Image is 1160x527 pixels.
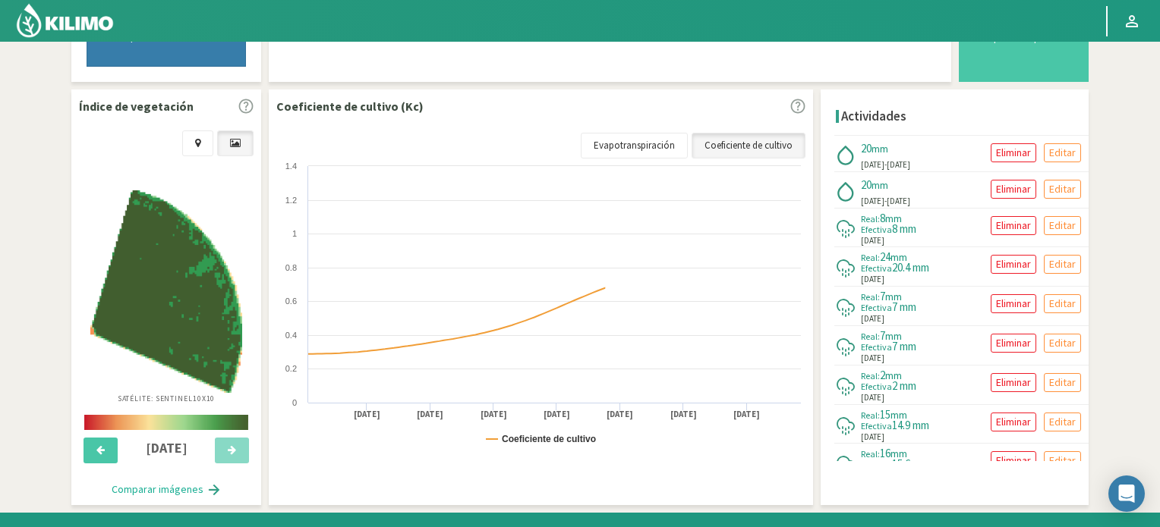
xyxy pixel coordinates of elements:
[841,109,906,124] h4: Actividades
[1049,334,1076,352] p: Editar
[285,263,297,272] text: 0.8
[991,334,1036,353] button: Eliminar
[861,459,892,470] span: Efectiva
[733,409,760,420] text: [DATE]
[1108,475,1145,512] div: Open Intercom Messenger
[1044,294,1081,313] button: Editar
[1049,452,1076,469] p: Editar
[971,32,1076,42] div: Temporadas pasadas
[887,159,910,170] span: [DATE]
[991,255,1036,274] button: Eliminar
[581,133,688,158] a: Evapotranspiración
[285,196,297,205] text: 1.2
[996,452,1031,469] p: Eliminar
[880,211,885,225] span: 8
[861,420,892,431] span: Efectiva
[991,373,1036,392] button: Eliminar
[890,250,907,264] span: mm
[861,409,880,421] span: Real:
[890,408,907,422] span: mm
[861,381,892,392] span: Efectiva
[861,234,884,247] span: [DATE]
[885,329,902,343] span: mm
[892,418,929,432] span: 14.9 mm
[861,141,872,155] span: 20
[1049,374,1076,391] p: Editar
[880,249,890,264] span: 24
[861,195,884,208] span: [DATE]
[285,331,297,340] text: 0.4
[861,312,884,325] span: [DATE]
[996,295,1031,312] p: Eliminar
[1044,143,1081,162] button: Editar
[285,162,297,171] text: 1.4
[996,217,1031,234] p: Eliminar
[991,143,1036,162] button: Eliminar
[1044,451,1081,470] button: Editar
[884,159,887,170] span: -
[607,409,633,420] text: [DATE]
[996,256,1031,273] p: Eliminar
[544,409,570,420] text: [DATE]
[892,378,916,393] span: 2 mm
[285,296,297,306] text: 0.6
[885,212,902,225] span: mm
[193,394,216,403] span: 10X10
[861,370,880,381] span: Real:
[1044,255,1081,274] button: Editar
[996,334,1031,352] p: Eliminar
[884,196,887,206] span: -
[996,413,1031,431] p: Eliminar
[354,409,380,420] text: [DATE]
[861,341,892,353] span: Efectiva
[885,369,902,382] span: mm
[1049,217,1076,234] p: Editar
[991,413,1036,431] button: Eliminar
[885,290,902,303] span: mm
[127,441,206,456] h4: [DATE]
[880,407,890,422] span: 15
[861,291,880,303] span: Real:
[996,374,1031,391] p: Eliminar
[892,300,916,314] span: 7 mm
[991,294,1036,313] button: Eliminar
[502,434,596,444] text: Coeficiente de cultivo
[880,328,885,343] span: 7
[880,368,885,382] span: 2
[1044,373,1081,392] button: Editar
[996,180,1031,198] p: Eliminar
[1049,256,1076,273] p: Editar
[892,221,916,236] span: 8 mm
[991,216,1036,235] button: Eliminar
[417,409,443,420] text: [DATE]
[79,97,194,115] p: Índice de vegetación
[890,447,907,460] span: mm
[1049,180,1076,198] p: Editar
[84,415,248,430] img: scale
[670,409,697,420] text: [DATE]
[292,398,297,407] text: 0
[991,180,1036,199] button: Eliminar
[292,229,297,238] text: 1
[1044,334,1081,353] button: Editar
[276,97,424,115] p: Coeficiente de cultivo (Kc)
[991,451,1036,470] button: Eliminar
[861,352,884,365] span: [DATE]
[861,273,884,286] span: [DATE]
[285,364,297,373] text: 0.2
[861,448,880,460] span: Real:
[1044,216,1081,235] button: Editar
[1049,295,1076,312] p: Editar
[118,393,216,404] p: Satélite: Sentinel
[892,339,916,353] span: 7 mm
[861,302,892,313] span: Efectiva
[861,252,880,263] span: Real:
[861,431,884,444] span: [DATE]
[872,142,888,155] span: mm
[1049,413,1076,431] p: Editar
[880,289,885,303] span: 7
[1044,413,1081,431] button: Editar
[1049,144,1076,162] p: Editar
[96,475,237,505] button: Comparar imágenes
[861,331,880,342] span: Real:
